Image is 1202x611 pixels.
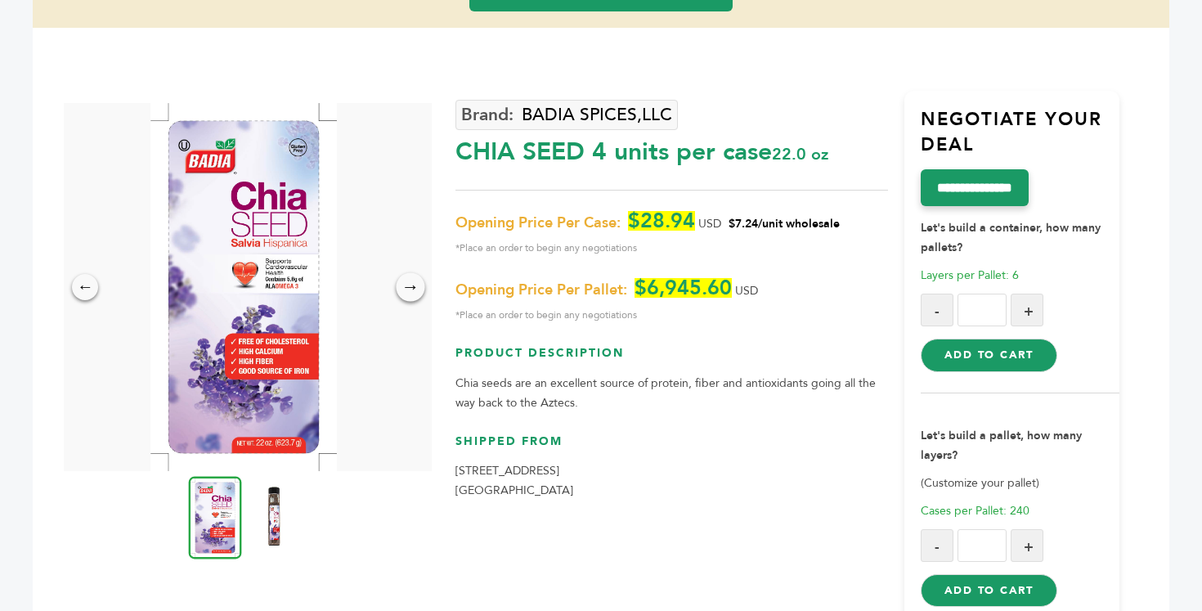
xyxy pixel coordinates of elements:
img: CHIA SEED 4 units per case 22.0 oz [150,103,337,471]
div: CHIA SEED 4 units per case [455,127,887,169]
button: - [921,294,953,326]
span: Cases per Pallet: 240 [921,503,1029,519]
a: BADIA SPICES,LLC [455,100,678,130]
p: Chia seeds are an excellent source of protein, fiber and antioxidants going all the way back to t... [455,374,887,413]
span: $6,945.60 [635,278,732,298]
span: Opening Price Per Case: [455,213,621,233]
span: *Place an order to begin any negotiations [455,305,887,325]
span: $28.94 [628,211,695,231]
span: $7.24/unit wholesale [729,216,840,231]
div: → [397,272,425,301]
span: *Place an order to begin any negotiations [455,238,887,258]
h3: Shipped From [455,434,887,462]
p: [STREET_ADDRESS] [GEOGRAPHIC_DATA] [455,461,887,501]
span: 22.0 oz [772,143,828,165]
h3: Product Description [455,345,887,374]
strong: Let's build a pallet, how many layers? [921,428,1082,463]
button: + [1011,294,1043,326]
button: Add to Cart [921,339,1057,371]
h3: Negotiate Your Deal [921,107,1120,170]
p: (Customize your pallet) [921,474,1120,493]
button: Add to Cart [921,574,1057,607]
img: CHIA SEED 4 units per case 22.0 oz Product Label [189,476,242,559]
img: CHIA SEED 4 units per case 22.0 oz [253,483,294,549]
button: + [1011,529,1043,562]
span: Opening Price Per Pallet: [455,281,627,300]
span: USD [735,283,758,299]
button: - [921,529,953,562]
div: ← [72,274,98,300]
span: Layers per Pallet: 6 [921,267,1019,283]
strong: Let's build a container, how many pallets? [921,220,1101,255]
span: USD [698,216,721,231]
